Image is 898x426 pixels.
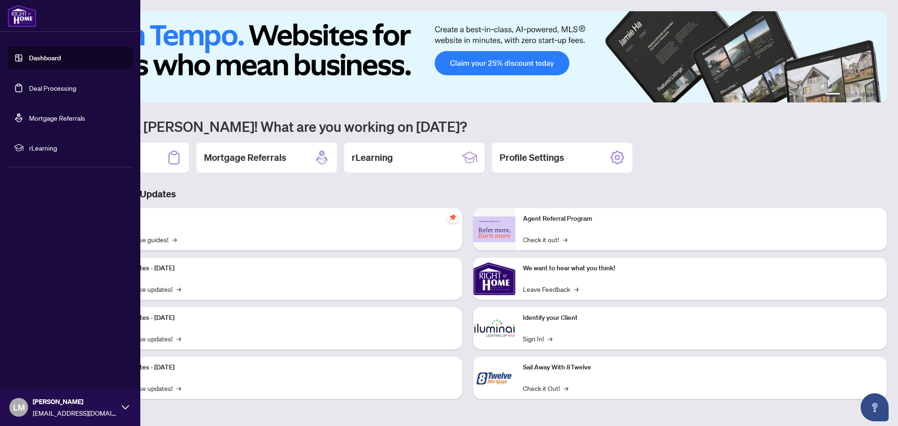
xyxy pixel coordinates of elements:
span: → [176,284,181,294]
h2: Profile Settings [500,151,564,164]
button: Open asap [861,393,889,421]
button: 6 [874,93,877,97]
a: Leave Feedback→ [523,284,579,294]
p: Platform Updates - [DATE] [98,362,455,373]
span: → [548,333,552,344]
a: Mortgage Referrals [29,114,85,122]
button: 2 [844,93,847,97]
img: Identify your Client [473,307,515,349]
span: → [564,383,568,393]
p: Platform Updates - [DATE] [98,313,455,323]
span: → [176,333,181,344]
span: [EMAIL_ADDRESS][DOMAIN_NAME] [33,408,117,418]
img: Slide 0 [49,11,887,102]
p: Agent Referral Program [523,214,879,224]
a: Check it Out!→ [523,383,568,393]
a: Deal Processing [29,84,76,92]
span: → [563,234,567,245]
h1: Welcome back [PERSON_NAME]! What are you working on [DATE]? [49,117,887,135]
span: → [172,234,177,245]
span: pushpin [447,212,458,223]
p: Sail Away With 8Twelve [523,362,879,373]
a: Check it out!→ [523,234,567,245]
h2: Mortgage Referrals [204,151,286,164]
p: Identify your Client [523,313,879,323]
img: We want to hear what you think! [473,258,515,300]
img: Agent Referral Program [473,217,515,242]
p: We want to hear what you think! [523,263,879,274]
p: Self-Help [98,214,455,224]
button: 3 [851,93,855,97]
button: 4 [859,93,862,97]
span: rLearning [29,143,126,153]
span: [PERSON_NAME] [33,397,117,407]
span: LM [13,401,25,414]
button: 1 [825,93,840,97]
a: Sign In!→ [523,333,552,344]
button: 5 [866,93,870,97]
span: → [574,284,579,294]
img: logo [7,5,36,27]
a: Dashboard [29,54,61,62]
h3: Brokerage & Industry Updates [49,188,887,201]
h2: rLearning [352,151,393,164]
span: → [176,383,181,393]
p: Platform Updates - [DATE] [98,263,455,274]
img: Sail Away With 8Twelve [473,357,515,399]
